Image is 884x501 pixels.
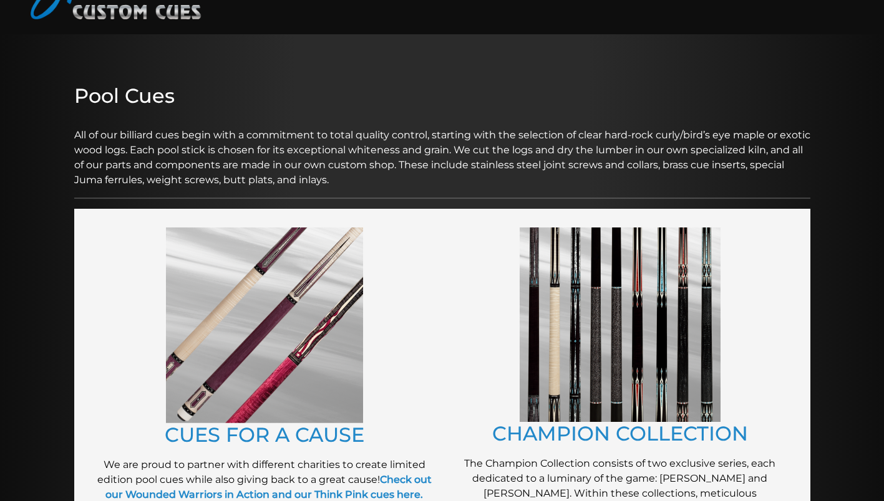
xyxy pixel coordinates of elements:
[74,113,810,188] p: All of our billiard cues begin with a commitment to total quality control, starting with the sele...
[492,421,748,446] a: CHAMPION COLLECTION
[74,84,810,108] h2: Pool Cues
[105,474,432,500] a: Check out our Wounded Warriors in Action and our Think Pink cues here.
[165,422,364,447] a: CUES FOR A CAUSE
